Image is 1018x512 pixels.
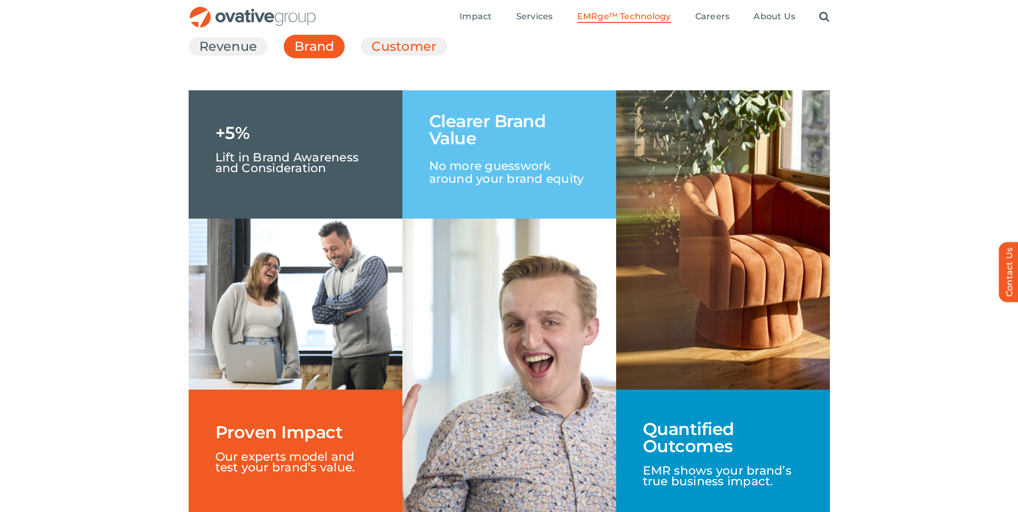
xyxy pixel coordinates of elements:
a: Customer [371,37,437,56]
p: Our experts model and test your brand’s value. [215,441,376,473]
a: Search [819,11,829,23]
a: About Us [753,11,795,23]
a: OG_Full_horizontal_RGB [189,5,317,15]
span: Services [516,11,553,22]
a: Careers [695,11,730,23]
p: Lift in Brand Awareness and Consideration [215,142,376,174]
span: About Us [753,11,795,22]
h1: Clearer Brand Value [429,113,589,147]
span: Careers [695,11,730,22]
span: EMRge™ Technology [577,11,671,22]
img: NYC Chair [616,90,830,390]
h1: Proven Impact [215,424,343,441]
a: EMRge™ Technology [577,11,671,23]
a: Brand [294,37,334,61]
a: Revenue [199,37,258,56]
a: Impact [460,11,492,23]
p: EMR shows your brand’s true business impact. [643,455,803,487]
h1: Quantified Outcomes [643,421,803,455]
ul: Post Filters [189,32,830,61]
img: Brand Collage – Left [189,219,402,390]
p: No more guesswork around your brand equity [429,147,589,185]
h1: +5% [215,125,250,142]
span: Impact [460,11,492,22]
a: Services [516,11,553,23]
